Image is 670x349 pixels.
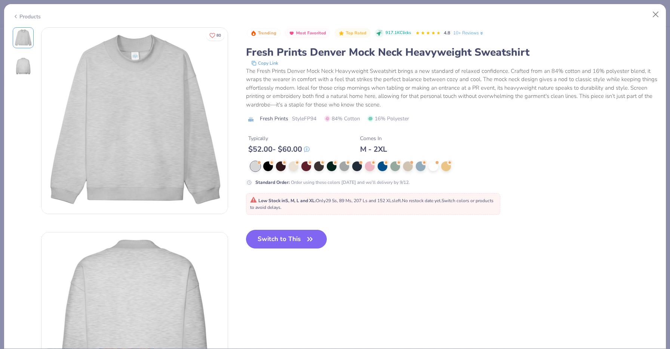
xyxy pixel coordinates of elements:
[249,59,280,67] button: copy to clipboard
[285,28,330,38] button: Badge Button
[246,116,256,122] img: brand logo
[360,135,387,142] div: Comes In
[246,67,658,109] div: The Fresh Prints Denver Mock Neck Heavyweight Sweatshirt brings a new standard of relaxed confide...
[338,30,344,36] img: Top Rated sort
[248,145,310,154] div: $ 52.00 - $ 60.00
[14,29,32,47] img: Front
[14,57,32,75] img: Back
[346,31,367,35] span: Top Rated
[402,198,442,204] span: No restock date yet.
[206,30,224,41] button: Like
[255,179,410,186] div: Order using these colors [DATE] and we’ll delivery by 9/12.
[250,198,494,210] span: Only 29 Ss, 89 Ms, 207 Ls and 152 XLs left. Switch colors or products to avoid delays.
[385,30,411,36] span: 917.1K Clicks
[246,45,658,59] div: Fresh Prints Denver Mock Neck Heavyweight Sweatshirt
[251,30,256,36] img: Trending sort
[258,198,316,204] strong: Low Stock in S, M, L and XL :
[453,30,484,36] a: 10+ Reviews
[255,179,290,185] strong: Standard Order :
[42,28,228,214] img: Front
[246,230,327,248] button: Switch to This
[260,115,288,123] span: Fresh Prints
[289,30,295,36] img: Most Favorited sort
[444,30,450,36] span: 4.8
[247,28,280,38] button: Badge Button
[335,28,371,38] button: Badge Button
[258,31,276,35] span: Trending
[296,31,326,35] span: Most Favorited
[649,7,663,22] button: Close
[325,115,360,123] span: 84% Cotton
[368,115,409,123] span: 16% Polyester
[216,34,221,37] span: 80
[292,115,316,123] span: Style FP94
[13,13,41,21] div: Products
[248,135,310,142] div: Typically
[415,27,441,39] div: 4.8 Stars
[360,145,387,154] div: M - 2XL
